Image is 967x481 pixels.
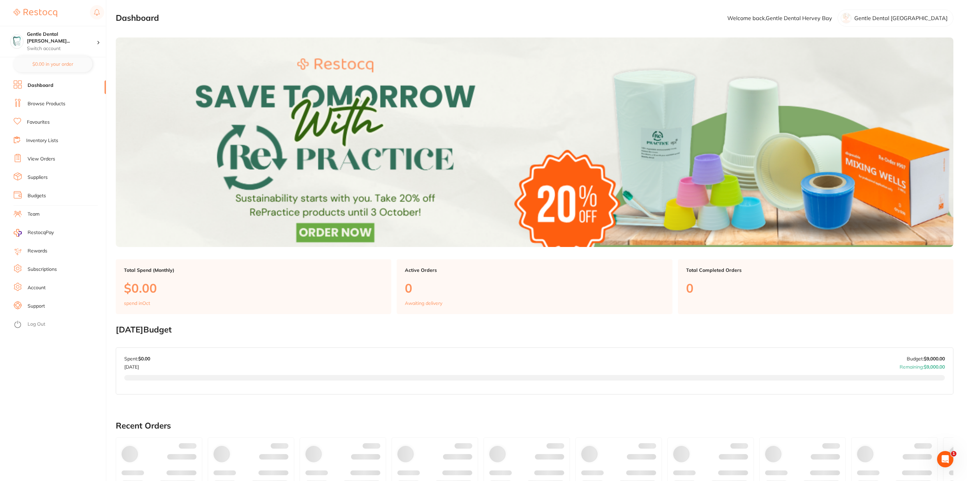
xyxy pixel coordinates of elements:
img: Dashboard [116,37,953,247]
p: Total Completed Orders [686,267,945,273]
strong: $9,000.00 [924,356,945,362]
button: Log Out [14,319,104,330]
a: Browse Products [28,100,65,107]
p: 0 [405,281,664,295]
p: Total Spend (Monthly) [124,267,383,273]
button: $0.00 in your order [14,56,92,72]
a: Support [28,303,45,310]
a: Team [28,211,39,218]
a: View Orders [28,156,55,162]
img: Gentle Dental Hervey Bay [11,35,23,47]
a: Total Spend (Monthly)$0.00spend inOct [116,259,391,314]
a: Favourites [27,119,50,126]
img: RestocqPay [14,229,22,237]
p: spend in Oct [124,300,150,306]
a: Budgets [28,192,46,199]
a: Restocq Logo [14,5,57,21]
a: Subscriptions [28,266,57,273]
iframe: Intercom live chat [937,451,953,467]
p: 0 [686,281,945,295]
a: Dashboard [28,82,53,89]
a: Inventory Lists [26,137,58,144]
p: Awaiting delivery [405,300,442,306]
strong: $0.00 [138,356,150,362]
a: Account [28,284,46,291]
p: Gentle Dental [GEOGRAPHIC_DATA] [854,15,948,21]
h2: [DATE] Budget [116,325,953,335]
h4: Gentle Dental Hervey Bay [27,31,97,44]
span: 1 [951,451,956,456]
p: Welcome back, Gentle Dental Hervey Bay [727,15,832,21]
a: Total Completed Orders0 [678,259,953,314]
h2: Dashboard [116,13,159,23]
p: [DATE] [124,361,150,370]
p: Switch account [27,45,97,52]
p: Budget: [907,356,945,361]
a: Suppliers [28,174,48,181]
h2: Recent Orders [116,421,953,431]
p: Active Orders [405,267,664,273]
p: Remaining: [900,361,945,370]
a: Log Out [28,321,45,328]
a: Active Orders0Awaiting delivery [397,259,672,314]
a: Rewards [28,248,47,254]
span: RestocqPay [28,229,54,236]
strong: $9,000.00 [924,364,945,370]
p: Spent: [124,356,150,361]
p: $0.00 [124,281,383,295]
a: RestocqPay [14,229,54,237]
img: Restocq Logo [14,9,57,17]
